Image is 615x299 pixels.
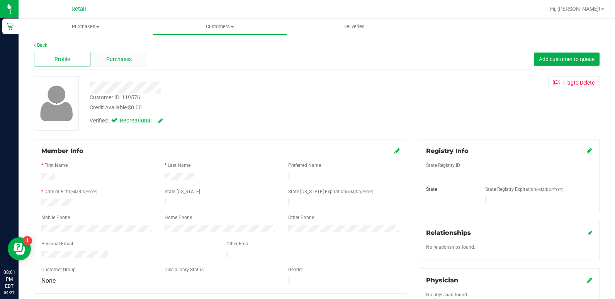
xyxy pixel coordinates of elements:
[90,117,163,125] div: Verified:
[44,162,68,169] label: First Name
[426,229,471,236] span: Relationships
[90,104,367,112] div: Credit Available:
[426,244,475,251] label: No relationships found.
[54,55,70,63] span: Profile
[288,162,321,169] label: Preferred Name
[34,42,47,48] a: Back
[106,55,132,63] span: Purchases
[36,83,77,123] img: user-icon.png
[548,76,600,89] button: Flagto Delete
[287,19,421,35] a: Deliveries
[19,23,153,30] span: Purchases
[536,187,563,192] span: (MM/DD/YYYY)
[153,19,287,35] a: Customers
[539,56,595,62] span: Add customer to queue
[534,53,600,66] button: Add customer to queue
[19,19,153,35] a: Purchases
[165,266,204,273] label: Disciplinary Status
[70,190,97,194] span: (MM/DD/YYYY)
[165,188,200,195] label: State [US_STATE]
[168,162,190,169] label: Last Name
[41,240,73,247] label: Personal Email
[41,147,83,155] span: Member Info
[153,23,286,30] span: Customers
[44,188,97,195] label: Date of Birth
[3,290,15,296] p: 09/27
[333,23,375,30] span: Deliveries
[120,117,151,125] span: Recreational
[6,22,14,30] inline-svg: Retail
[550,6,600,12] span: Hi, [PERSON_NAME]!
[288,214,314,221] label: Other Phone
[426,292,468,297] span: No physician found.
[3,269,15,290] p: 08:01 PM EDT
[288,266,303,273] label: Gender
[288,188,373,195] label: State [US_STATE] Expiration
[90,93,140,102] div: Customer ID: 119576
[128,104,142,110] span: $0.00
[165,214,192,221] label: Home Phone
[41,277,56,284] span: None
[71,6,86,12] span: Retail
[420,186,479,193] div: State
[41,266,76,273] label: Customer Group
[346,190,373,194] span: (MM/DD/YYYY)
[485,186,563,193] label: State Registry Expiration
[226,240,251,247] label: Other Email
[8,237,31,260] iframe: Resource center
[23,236,32,245] iframe: Resource center unread badge
[41,214,70,221] label: Mobile Phone
[426,162,460,169] label: State Registry ID
[426,147,469,155] span: Registry Info
[426,277,458,284] span: Physician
